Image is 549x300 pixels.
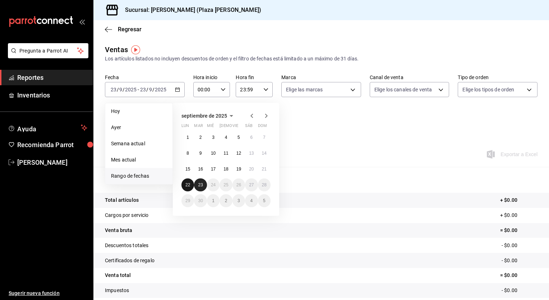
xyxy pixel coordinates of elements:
abbr: 17 de septiembre de 2025 [211,167,216,172]
button: 4 de octubre de 2025 [245,194,258,207]
button: open_drawer_menu [79,19,85,24]
input: -- [140,87,146,92]
abbr: 23 de septiembre de 2025 [198,182,203,187]
div: Ventas [105,44,128,55]
input: -- [110,87,117,92]
button: 19 de septiembre de 2025 [232,163,245,176]
abbr: 14 de septiembre de 2025 [262,151,267,156]
button: 22 de septiembre de 2025 [181,178,194,191]
button: 28 de septiembre de 2025 [258,178,271,191]
p: + $0.00 [500,212,538,219]
abbr: 5 de octubre de 2025 [263,198,266,203]
span: septiembre de 2025 [181,113,227,119]
p: Venta total [105,272,131,279]
button: 21 de septiembre de 2025 [258,163,271,176]
abbr: 3 de septiembre de 2025 [212,135,214,140]
abbr: 1 de octubre de 2025 [212,198,214,203]
abbr: 8 de septiembre de 2025 [186,151,189,156]
button: 7 de septiembre de 2025 [258,131,271,144]
button: 2 de octubre de 2025 [220,194,232,207]
input: ---- [125,87,137,92]
span: Recomienda Parrot [17,140,87,150]
p: Venta bruta [105,227,132,234]
span: Reportes [17,73,87,82]
abbr: 11 de septiembre de 2025 [223,151,228,156]
abbr: 18 de septiembre de 2025 [223,167,228,172]
p: Resumen [105,176,538,184]
abbr: 6 de septiembre de 2025 [250,135,253,140]
p: + $0.00 [500,196,538,204]
abbr: lunes [181,123,189,131]
button: 27 de septiembre de 2025 [245,178,258,191]
button: 3 de septiembre de 2025 [207,131,220,144]
div: Los artículos listados no incluyen descuentos de orden y el filtro de fechas está limitado a un m... [105,55,538,63]
abbr: 2 de septiembre de 2025 [199,135,202,140]
span: [PERSON_NAME] [17,158,87,167]
button: 10 de septiembre de 2025 [207,147,220,160]
span: Elige los canales de venta [374,86,432,93]
input: -- [119,87,123,92]
p: Descuentos totales [105,242,148,249]
p: = $0.00 [500,272,538,279]
button: 26 de septiembre de 2025 [232,178,245,191]
span: / [146,87,148,92]
p: Impuestos [105,287,129,294]
span: Elige las marcas [286,86,323,93]
abbr: miércoles [207,123,214,131]
button: Pregunta a Parrot AI [8,43,88,58]
p: - $0.00 [502,257,538,264]
abbr: 19 de septiembre de 2025 [236,167,241,172]
abbr: 4 de octubre de 2025 [250,198,253,203]
abbr: 1 de septiembre de 2025 [186,135,189,140]
abbr: 4 de septiembre de 2025 [225,135,227,140]
span: / [117,87,119,92]
button: 6 de septiembre de 2025 [245,131,258,144]
input: ---- [154,87,167,92]
button: septiembre de 2025 [181,112,236,120]
abbr: 29 de septiembre de 2025 [185,198,190,203]
button: 5 de septiembre de 2025 [232,131,245,144]
button: 8 de septiembre de 2025 [181,147,194,160]
abbr: 28 de septiembre de 2025 [262,182,267,187]
button: 14 de septiembre de 2025 [258,147,271,160]
img: Tooltip marker [131,45,140,54]
button: 23 de septiembre de 2025 [194,178,207,191]
abbr: sábado [245,123,253,131]
p: - $0.00 [502,287,538,294]
abbr: 24 de septiembre de 2025 [211,182,216,187]
button: 3 de octubre de 2025 [232,194,245,207]
abbr: 10 de septiembre de 2025 [211,151,216,156]
p: - $0.00 [502,242,538,249]
p: Certificados de regalo [105,257,154,264]
button: Regresar [105,26,142,33]
abbr: jueves [220,123,262,131]
label: Fecha [105,75,185,80]
span: Pregunta a Parrot AI [19,47,77,55]
label: Hora fin [236,75,273,80]
span: Ayuda [17,123,78,132]
button: 30 de septiembre de 2025 [194,194,207,207]
abbr: 27 de septiembre de 2025 [249,182,254,187]
abbr: 22 de septiembre de 2025 [185,182,190,187]
abbr: 3 de octubre de 2025 [237,198,240,203]
button: 5 de octubre de 2025 [258,194,271,207]
abbr: 9 de septiembre de 2025 [199,151,202,156]
abbr: 5 de septiembre de 2025 [237,135,240,140]
abbr: viernes [232,123,238,131]
button: 16 de septiembre de 2025 [194,163,207,176]
abbr: 2 de octubre de 2025 [225,198,227,203]
abbr: 15 de septiembre de 2025 [185,167,190,172]
a: Pregunta a Parrot AI [5,52,88,60]
button: 24 de septiembre de 2025 [207,178,220,191]
span: Hoy [111,108,167,115]
abbr: 7 de septiembre de 2025 [263,135,266,140]
abbr: domingo [258,123,267,131]
button: 1 de septiembre de 2025 [181,131,194,144]
span: / [152,87,154,92]
abbr: 13 de septiembre de 2025 [249,151,254,156]
span: Sugerir nueva función [9,290,87,297]
p: Cargos por servicio [105,212,149,219]
abbr: 16 de septiembre de 2025 [198,167,203,172]
label: Hora inicio [193,75,230,80]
